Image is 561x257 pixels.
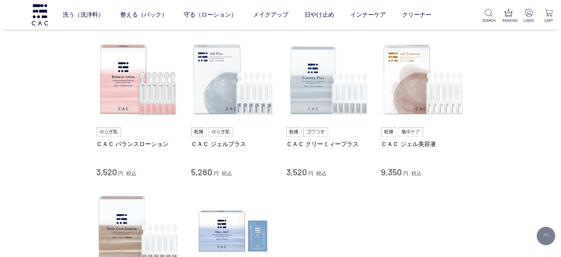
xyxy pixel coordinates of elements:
[286,166,307,177] span: 3,520
[191,166,212,177] span: 5,280
[191,140,275,148] a: ＣＡＣ ジェルプラス
[63,4,104,25] a: 洗う（洗浄料）
[308,170,313,176] span: 円
[381,128,396,136] img: 乾燥
[120,4,167,25] a: 整える（パック）
[542,18,555,23] p: CART
[502,18,515,23] p: RANKING
[305,4,334,25] a: 日やけ止め
[381,140,465,148] a: ＣＡＣ ジェル美容液
[286,128,302,136] img: 乾燥
[402,4,432,25] a: クリーナー
[381,38,465,122] img: ＣＡＣ ジェル美容液
[286,140,370,148] a: ＣＡＣ クリーミィープラス
[502,9,515,23] a: RANKING
[522,18,535,23] p: LOGIN
[403,170,408,176] span: 円
[96,140,180,148] a: ＣＡＣ バランスローション
[208,128,233,136] img: ゆらぎ肌
[191,38,275,122] img: ＣＡＣ ジェルプラス
[303,128,328,136] img: ゴワつき
[96,128,121,136] img: ゆらぎ肌
[96,166,117,177] span: 3,520
[96,38,180,122] img: ＣＡＣ バランスローション
[31,4,49,25] img: logo
[542,9,555,23] a: CART
[222,170,232,176] span: 税込
[398,128,423,136] img: 集中ケア
[214,170,219,176] span: 円
[522,9,535,23] a: LOGIN
[350,4,386,25] a: インナーケア
[482,9,495,23] a: SEARCH
[191,128,207,136] img: 乾燥
[253,4,288,25] a: メイクアップ
[316,170,326,176] span: 税込
[411,170,422,176] span: 税込
[126,170,136,176] span: 税込
[482,18,495,23] p: SEARCH
[381,166,402,177] span: 9,350
[184,4,237,25] a: 守る（ローション）
[286,38,370,122] img: ＣＡＣ クリーミィープラス
[118,170,123,176] span: 円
